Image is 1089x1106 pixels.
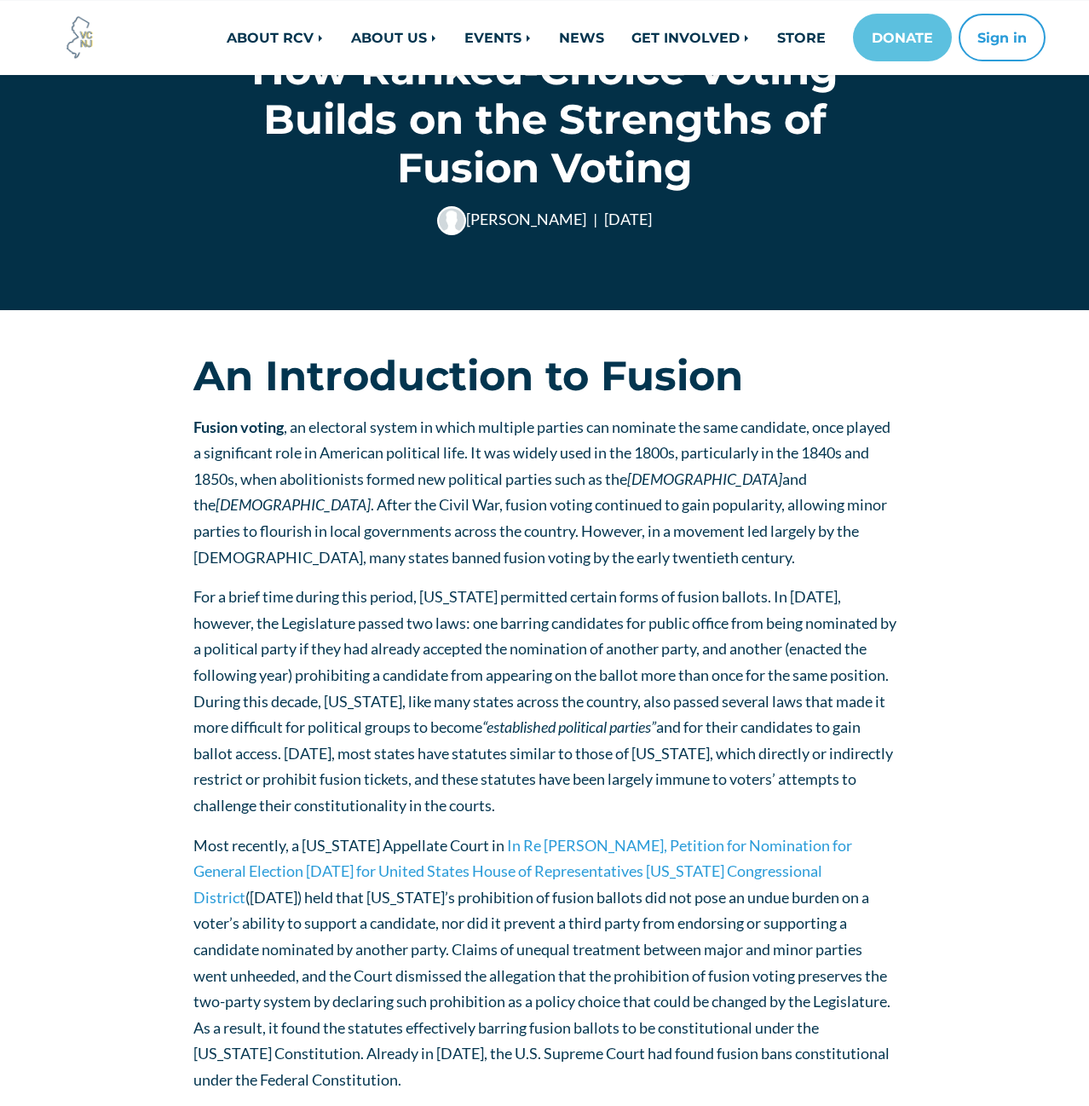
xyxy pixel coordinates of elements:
h1: How Ranked-Choice Voting Builds on the Strengths of Fusion Voting [193,45,896,193]
a: GET INVOLVED [618,20,763,55]
a: In Re [PERSON_NAME], Petition for Nomination for General Election [DATE] for United States House ... [193,836,852,907]
div: [PERSON_NAME] [DATE] [193,206,896,235]
img: Voter Choice NJ [57,14,103,60]
a: ABOUT RCV [213,20,337,55]
strong: An Introduction to Fusion [193,350,743,400]
em: [DEMOGRAPHIC_DATA] [216,495,371,514]
span: ([DATE]) held that [US_STATE]’s prohibition of fusion ballots did not pose an undue burden on a v... [193,888,890,1089]
a: ABOUT US [337,20,451,55]
button: Sign in or sign up [959,14,1046,61]
a: STORE [763,20,839,55]
a: NEWS [545,20,618,55]
em: “established political parties” [482,717,656,736]
span: Most recently, a [US_STATE] Appellate Court in [193,836,504,855]
img: Luisa Amenta [437,206,466,235]
a: DONATE [853,14,952,61]
span: | [593,210,597,228]
strong: Fusion voting [193,418,284,436]
nav: Main navigation [180,14,1046,61]
em: [DEMOGRAPHIC_DATA] [627,469,782,488]
span: For a brief time during this period, [US_STATE] permitted certain forms of fusion ballots. In [DA... [193,587,896,815]
span: , an electoral system in which multiple parties can nominate the same candidate, once played a si... [193,418,890,567]
a: EVENTS [451,20,545,55]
